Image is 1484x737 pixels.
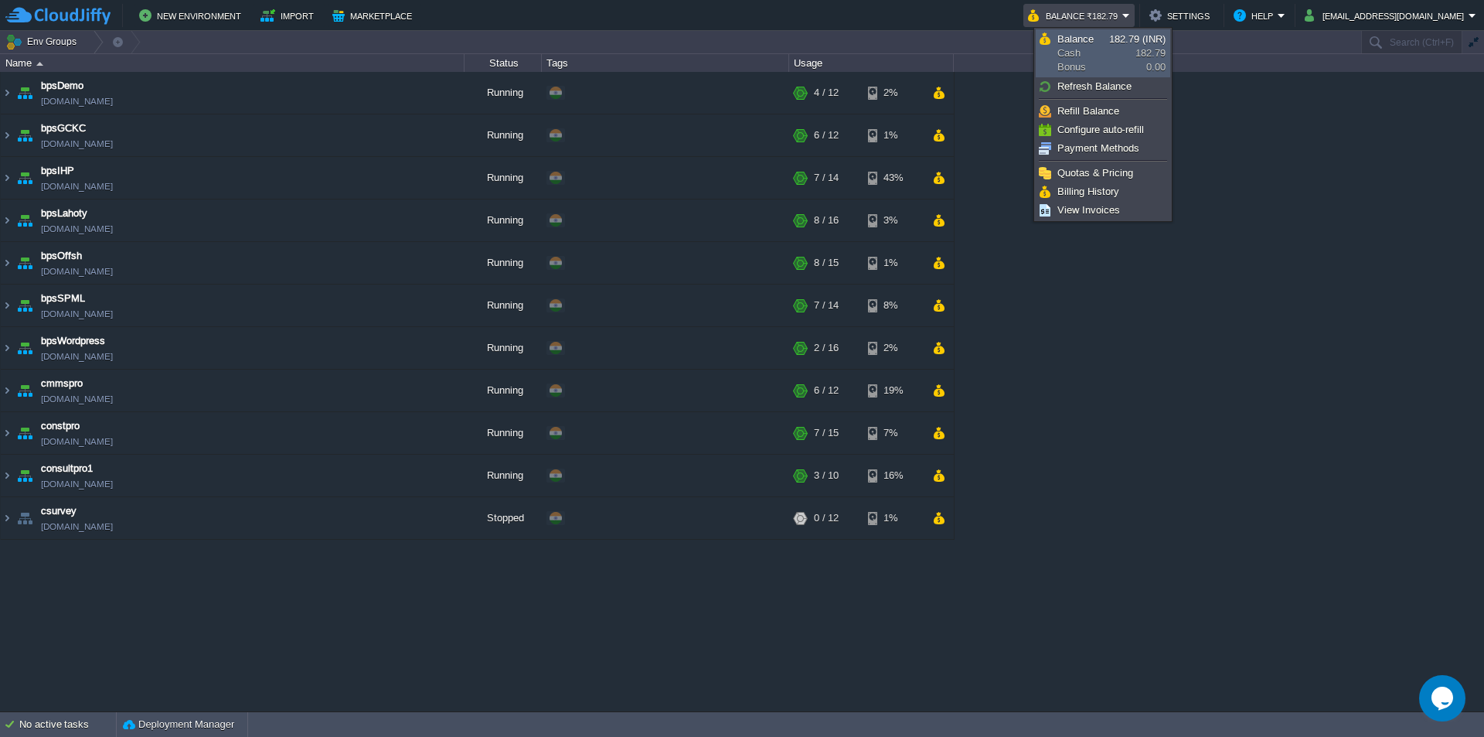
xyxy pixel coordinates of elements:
button: Env Groups [5,31,82,53]
a: Configure auto-refill [1036,121,1169,138]
div: Tags [543,54,788,72]
div: 4 / 12 [814,72,839,114]
div: 7 / 14 [814,285,839,326]
span: Refill Balance [1057,105,1119,117]
span: Quotas & Pricing [1057,167,1133,179]
a: Payment Methods [1036,140,1169,157]
div: 8% [868,285,918,326]
div: Running [465,200,542,241]
div: Running [465,114,542,156]
div: Name [2,54,464,72]
div: 8 / 15 [814,242,839,284]
button: Marketplace [332,6,417,25]
img: AMDAwAAAACH5BAEAAAAALAAAAAABAAEAAAICRAEAOw== [1,114,13,156]
a: View Invoices [1036,202,1169,219]
span: 182.79 0.00 [1109,33,1166,73]
div: 1% [868,114,918,156]
div: Running [465,157,542,199]
a: [DOMAIN_NAME] [41,264,113,279]
div: 16% [868,455,918,496]
div: 0 / 12 [814,497,839,539]
img: CloudJiffy [5,6,111,26]
div: Running [465,370,542,411]
span: Refresh Balance [1057,80,1132,92]
img: AMDAwAAAACH5BAEAAAAALAAAAAABAAEAAAICRAEAOw== [1,157,13,199]
div: 1% [868,242,918,284]
div: Running [465,242,542,284]
a: bpsSPML [41,291,85,306]
div: 7 / 14 [814,157,839,199]
img: AMDAwAAAACH5BAEAAAAALAAAAAABAAEAAAICRAEAOw== [36,62,43,66]
iframe: chat widget [1419,675,1469,722]
img: AMDAwAAAACH5BAEAAAAALAAAAAABAAEAAAICRAEAOw== [1,285,13,326]
a: [DOMAIN_NAME] [41,434,113,449]
img: AMDAwAAAACH5BAEAAAAALAAAAAABAAEAAAICRAEAOw== [14,72,36,114]
div: Running [465,285,542,326]
div: Usage [790,54,953,72]
a: csurvey [41,503,77,519]
img: AMDAwAAAACH5BAEAAAAALAAAAAABAAEAAAICRAEAOw== [14,242,36,284]
span: bpsOffsh [41,248,82,264]
a: bpsWordpress [41,333,105,349]
img: AMDAwAAAACH5BAEAAAAALAAAAAABAAEAAAICRAEAOw== [14,200,36,241]
a: bpsGCKC [41,121,86,136]
a: constpro [41,418,80,434]
div: 3% [868,200,918,241]
div: 6 / 12 [814,114,839,156]
a: [DOMAIN_NAME] [41,476,113,492]
div: 6 / 12 [814,370,839,411]
button: Deployment Manager [123,717,234,732]
img: AMDAwAAAACH5BAEAAAAALAAAAAABAAEAAAICRAEAOw== [1,327,13,369]
a: Billing History [1036,183,1169,200]
div: Status [465,54,541,72]
div: 2 / 16 [814,327,839,369]
div: 7% [868,412,918,454]
img: AMDAwAAAACH5BAEAAAAALAAAAAABAAEAAAICRAEAOw== [1,72,13,114]
img: AMDAwAAAACH5BAEAAAAALAAAAAABAAEAAAICRAEAOw== [14,327,36,369]
a: [DOMAIN_NAME] [41,391,113,407]
div: 8 / 16 [814,200,839,241]
div: 2% [868,72,918,114]
img: AMDAwAAAACH5BAEAAAAALAAAAAABAAEAAAICRAEAOw== [1,455,13,496]
span: Balance [1057,33,1094,45]
div: Stopped [465,497,542,539]
a: Refill Balance [1036,103,1169,120]
a: bpsLahoty [41,206,87,221]
img: AMDAwAAAACH5BAEAAAAALAAAAAABAAEAAAICRAEAOw== [1,497,13,539]
button: New Environment [139,6,246,25]
a: [DOMAIN_NAME] [41,179,113,194]
a: Refresh Balance [1036,78,1169,95]
a: bpsDemo [41,78,83,94]
div: 7 / 15 [814,412,839,454]
a: cmmspro [41,376,83,391]
img: AMDAwAAAACH5BAEAAAAALAAAAAABAAEAAAICRAEAOw== [14,285,36,326]
a: [DOMAIN_NAME] [41,349,113,364]
img: AMDAwAAAACH5BAEAAAAALAAAAAABAAEAAAICRAEAOw== [14,157,36,199]
div: 19% [868,370,918,411]
button: Import [260,6,318,25]
span: Payment Methods [1057,142,1139,154]
img: AMDAwAAAACH5BAEAAAAALAAAAAABAAEAAAICRAEAOw== [1,200,13,241]
span: Billing History [1057,186,1119,197]
span: View Invoices [1057,204,1120,216]
span: Cash Bonus [1057,32,1109,74]
img: AMDAwAAAACH5BAEAAAAALAAAAAABAAEAAAICRAEAOw== [14,370,36,411]
img: AMDAwAAAACH5BAEAAAAALAAAAAABAAEAAAICRAEAOw== [1,412,13,454]
div: 1% [868,497,918,539]
a: consultpro1 [41,461,93,476]
button: [EMAIL_ADDRESS][DOMAIN_NAME] [1305,6,1469,25]
button: Balance ₹182.79 [1028,6,1122,25]
a: [DOMAIN_NAME] [41,221,113,237]
span: 182.79 (INR) [1109,33,1166,45]
div: Running [465,72,542,114]
img: AMDAwAAAACH5BAEAAAAALAAAAAABAAEAAAICRAEAOw== [14,114,36,156]
a: Quotas & Pricing [1036,165,1169,182]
